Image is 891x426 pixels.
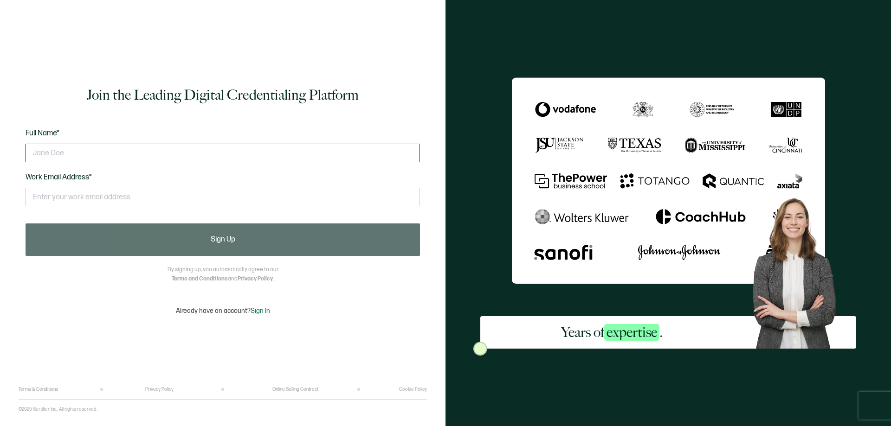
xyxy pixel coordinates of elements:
[26,188,420,206] input: Enter your work email address
[26,223,420,256] button: Sign Up
[473,342,487,356] img: Sertifier Signup
[561,323,663,342] h2: Years of .
[272,387,318,392] a: Online Selling Contract
[238,275,273,282] a: Privacy Policy
[399,387,427,392] a: Cookie Policy
[26,173,92,182] span: Work Email Address*
[604,324,659,341] span: expertise
[26,144,420,162] input: Jane Doe
[168,265,278,284] p: By signing up, you automatically agree to our and .
[87,86,359,104] h1: Join the Leading Digital Credentialing Platform
[743,191,856,349] img: Sertifier Signup - Years of <span class="strong-h">expertise</span>. Hero
[251,307,270,315] span: Sign In
[26,129,59,138] span: Full Name*
[211,236,235,243] span: Sign Up
[172,275,228,282] a: Terms and Conditions
[19,407,97,412] p: ©2025 Sertifier Inc.. All rights reserved.
[512,77,825,284] img: Sertifier Signup - Years of <span class="strong-h">expertise</span>.
[19,387,58,392] a: Terms & Conditions
[176,307,270,315] p: Already have an account?
[145,387,174,392] a: Privacy Policy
